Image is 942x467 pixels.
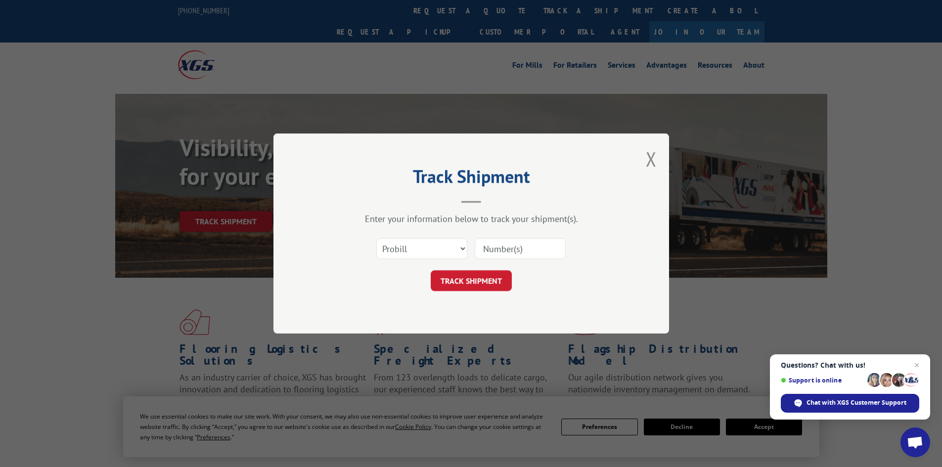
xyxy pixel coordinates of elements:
[900,427,930,457] a: Open chat
[323,213,620,224] div: Enter your information below to track your shipment(s).
[431,270,512,291] button: TRACK SHIPMENT
[807,398,906,407] span: Chat with XGS Customer Support
[781,377,864,384] span: Support is online
[781,394,919,413] span: Chat with XGS Customer Support
[646,146,657,172] button: Close modal
[781,361,919,369] span: Questions? Chat with us!
[323,170,620,188] h2: Track Shipment
[475,238,566,259] input: Number(s)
